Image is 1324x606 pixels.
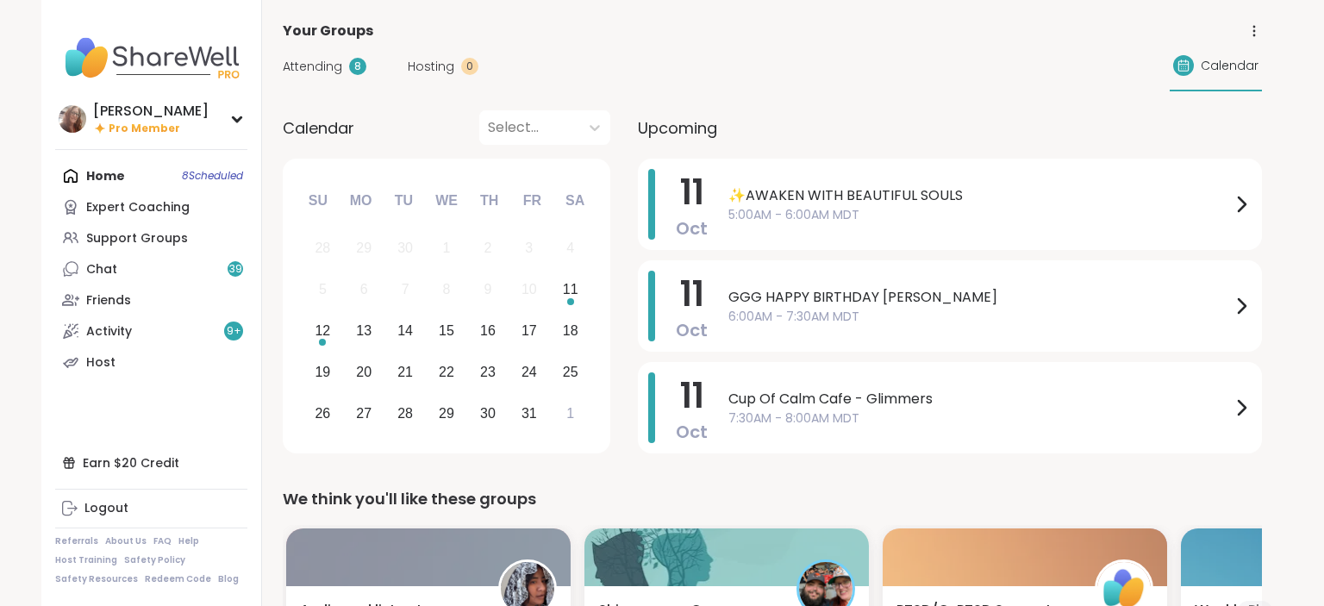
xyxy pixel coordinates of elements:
div: Choose Wednesday, October 15th, 2025 [428,313,465,350]
div: Choose Friday, October 31st, 2025 [510,395,547,432]
span: 5:00AM - 6:00AM MDT [728,206,1231,224]
div: Not available Wednesday, October 1st, 2025 [428,230,465,267]
div: Choose Saturday, October 18th, 2025 [552,313,589,350]
a: Host [55,347,247,378]
div: Su [299,182,337,220]
div: Tu [384,182,422,220]
span: Calendar [283,116,354,140]
span: Hosting [408,58,454,76]
div: Not available Sunday, September 28th, 2025 [304,230,341,267]
div: Not available Friday, October 10th, 2025 [510,272,547,309]
div: Not available Wednesday, October 8th, 2025 [428,272,465,309]
span: Cup Of Calm Cafe - Glimmers [728,389,1231,409]
div: 21 [397,360,413,384]
span: 7:30AM - 8:00AM MDT [728,409,1231,428]
div: 19 [315,360,330,384]
div: 8 [349,58,366,75]
span: ✨AWAKEN WITH BEAUTIFUL SOULS [728,185,1231,206]
span: Your Groups [283,21,373,41]
div: 12 [315,319,330,342]
img: ShareWell Nav Logo [55,28,247,88]
div: 6 [360,278,368,301]
div: 11 [563,278,578,301]
span: Pro Member [109,122,180,136]
span: 6:00AM - 7:30AM MDT [728,308,1231,326]
div: Expert Coaching [86,199,190,216]
a: Safety Resources [55,573,138,585]
div: 18 [563,319,578,342]
div: 14 [397,319,413,342]
span: Calendar [1201,57,1258,75]
span: GGG HAPPY BIRTHDAY [PERSON_NAME] [728,287,1231,308]
div: Choose Tuesday, October 14th, 2025 [387,313,424,350]
div: Choose Sunday, October 12th, 2025 [304,313,341,350]
span: Oct [676,216,708,241]
div: Choose Saturday, October 25th, 2025 [552,353,589,390]
span: 11 [680,270,704,318]
div: Activity [86,323,132,340]
div: Chat [86,261,117,278]
div: Not available Tuesday, September 30th, 2025 [387,230,424,267]
div: Choose Friday, October 24th, 2025 [510,353,547,390]
div: 31 [521,402,537,425]
div: We [428,182,465,220]
a: Friends [55,284,247,315]
span: Oct [676,420,708,444]
div: 28 [315,236,330,259]
div: 7 [402,278,409,301]
div: 16 [480,319,496,342]
span: 11 [680,168,704,216]
a: Safety Policy [124,554,185,566]
div: 3 [525,236,533,259]
div: Choose Monday, October 27th, 2025 [346,395,383,432]
div: Choose Monday, October 13th, 2025 [346,313,383,350]
div: Sa [556,182,594,220]
div: Choose Monday, October 20th, 2025 [346,353,383,390]
a: Redeem Code [145,573,211,585]
div: 20 [356,360,372,384]
div: 30 [397,236,413,259]
div: Choose Thursday, October 23rd, 2025 [470,353,507,390]
div: Not available Saturday, October 4th, 2025 [552,230,589,267]
div: Not available Sunday, October 5th, 2025 [304,272,341,309]
div: Earn $20 Credit [55,447,247,478]
a: Host Training [55,554,117,566]
div: Friends [86,292,131,309]
span: Oct [676,318,708,342]
span: 9 + [227,324,241,339]
a: Activity9+ [55,315,247,347]
a: Chat39 [55,253,247,284]
div: Choose Wednesday, October 29th, 2025 [428,395,465,432]
div: Not available Friday, October 3rd, 2025 [510,230,547,267]
img: dodi [59,105,86,133]
div: Fr [513,182,551,220]
div: Choose Friday, October 17th, 2025 [510,313,547,350]
div: 15 [439,319,454,342]
div: 5 [319,278,327,301]
div: 4 [566,236,574,259]
div: [PERSON_NAME] [93,102,209,121]
div: 0 [461,58,478,75]
div: 2 [484,236,491,259]
div: 1 [566,402,574,425]
div: month 2025-10 [302,228,590,434]
div: Th [471,182,509,220]
div: Support Groups [86,230,188,247]
div: 26 [315,402,330,425]
div: 29 [439,402,454,425]
div: Not available Thursday, October 2nd, 2025 [470,230,507,267]
div: We think you'll like these groups [283,487,1262,511]
div: Choose Saturday, October 11th, 2025 [552,272,589,309]
div: Not available Monday, October 6th, 2025 [346,272,383,309]
a: Blog [218,573,239,585]
div: 9 [484,278,491,301]
div: Choose Tuesday, October 28th, 2025 [387,395,424,432]
a: Referrals [55,535,98,547]
span: Upcoming [638,116,717,140]
div: 8 [443,278,451,301]
a: Support Groups [55,222,247,253]
a: Expert Coaching [55,191,247,222]
div: Host [86,354,116,372]
div: Choose Thursday, October 30th, 2025 [470,395,507,432]
div: Choose Sunday, October 19th, 2025 [304,353,341,390]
